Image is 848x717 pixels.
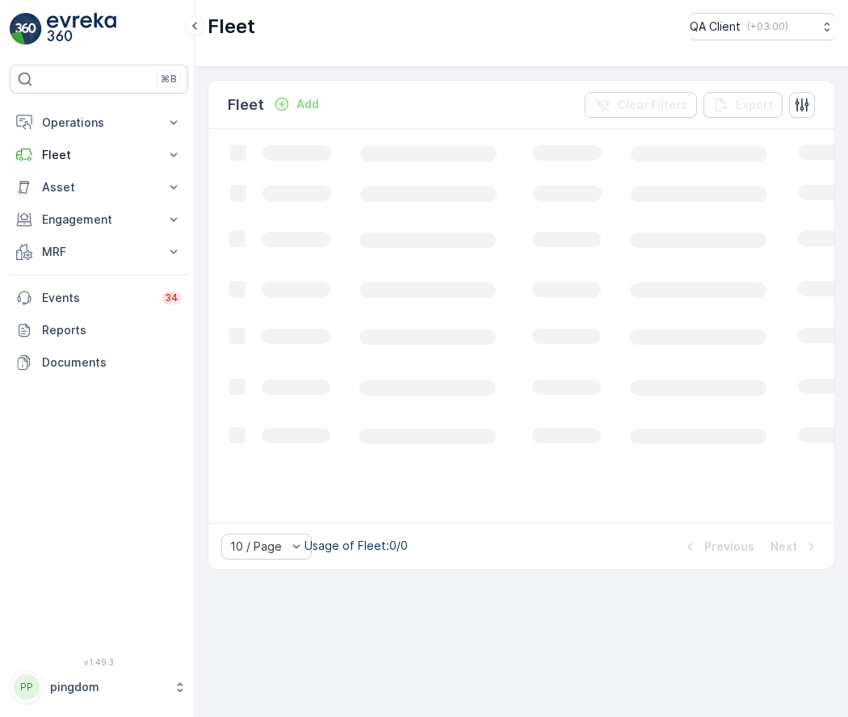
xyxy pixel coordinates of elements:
[617,97,687,113] p: Clear Filters
[296,96,319,112] p: Add
[42,322,182,338] p: Reports
[165,291,178,304] p: 34
[770,539,797,555] p: Next
[208,14,255,40] p: Fleet
[680,537,756,556] button: Previous
[50,679,166,695] p: pingdom
[736,97,773,113] p: Export
[14,674,40,700] div: PP
[42,115,156,131] p: Operations
[10,203,188,236] button: Engagement
[585,92,697,118] button: Clear Filters
[769,537,821,556] button: Next
[10,346,188,379] a: Documents
[42,290,152,306] p: Events
[161,73,177,86] p: ⌘B
[10,670,188,704] button: PPpingdom
[42,354,182,371] p: Documents
[304,538,408,554] p: Usage of Fleet : 0/0
[10,657,188,667] span: v 1.49.3
[10,282,188,314] a: Events34
[690,19,741,35] p: QA Client
[747,20,788,33] p: ( +03:00 )
[10,13,42,45] img: logo
[10,236,188,268] button: MRF
[10,171,188,203] button: Asset
[42,147,156,163] p: Fleet
[47,13,116,45] img: logo_light-DOdMpM7g.png
[42,212,156,228] p: Engagement
[267,94,325,114] button: Add
[42,244,156,260] p: MRF
[10,139,188,171] button: Fleet
[703,92,783,118] button: Export
[228,94,264,116] p: Fleet
[10,314,188,346] a: Reports
[704,539,754,555] p: Previous
[690,13,835,40] button: QA Client(+03:00)
[10,107,188,139] button: Operations
[42,179,156,195] p: Asset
